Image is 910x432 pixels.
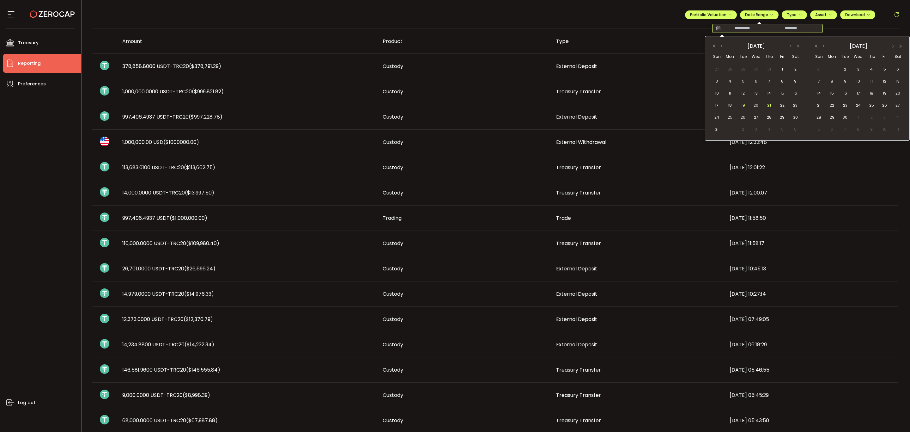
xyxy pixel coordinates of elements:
span: 4 [765,126,773,133]
span: Treasury Transfer [556,392,601,399]
span: Treasury Transfer [556,417,601,424]
span: 1,000,000.0000 USDT-TRC20 [122,88,224,95]
span: 1 [779,65,786,73]
div: [DATE] 12:32:48 [725,139,898,146]
span: 26 [881,102,889,109]
div: Amount [117,38,378,45]
th: Wed [852,50,865,63]
span: Custody [383,392,403,399]
span: 1 [854,114,862,121]
th: Tue [737,50,749,63]
button: Type [782,10,807,19]
span: 14,979.0000 USDT-TRC20 [122,290,214,298]
span: 6 [828,126,836,133]
th: Sat [891,50,904,63]
button: Download [840,10,875,19]
div: Type [551,38,725,45]
span: Custody [383,139,403,146]
img: usdt_portfolio.svg [100,213,109,222]
span: Treasury [18,38,39,47]
span: 29 [779,114,786,121]
span: 113,683.0100 USDT-TRC20 [122,164,215,171]
th: Sun [812,50,826,63]
span: 3 [713,77,721,85]
span: Custody [383,88,403,95]
span: 1 [726,126,734,133]
div: [DATE] [828,41,889,51]
span: 3 [854,65,862,73]
span: External Deposit [556,265,597,272]
span: 13 [752,89,760,97]
th: Sat [789,50,802,63]
span: ($14,232.34) [185,341,214,348]
span: External Deposit [556,316,597,323]
span: ($8,998.39) [183,392,210,399]
span: External Deposit [556,113,597,120]
span: 18 [726,102,734,109]
img: usdt_portfolio.svg [100,61,109,70]
span: 25 [868,102,875,109]
span: Custody [383,290,403,298]
span: 5 [739,77,747,85]
span: Reporting [18,59,41,68]
span: 9 [792,77,799,85]
span: 23 [792,102,799,109]
span: 22 [779,102,786,109]
span: 6 [752,77,760,85]
span: 1 [828,65,836,73]
span: 9,000.0000 USDT-TRC20 [122,392,210,399]
span: 20 [752,102,760,109]
div: [DATE] 11:58:17 [725,240,898,247]
span: 27 [752,114,760,121]
span: Preferences [18,79,46,89]
span: 14 [815,89,823,97]
span: 17 [854,89,862,97]
span: 7 [815,77,823,85]
img: usdt_portfolio.svg [100,390,109,399]
th: Mon [826,50,839,63]
span: 10 [713,89,721,97]
span: Custody [383,417,403,424]
img: usdt_portfolio.svg [100,263,109,273]
span: 25 [726,114,734,121]
span: Custody [383,316,403,323]
span: Treasury Transfer [556,366,601,373]
span: 8 [854,126,862,133]
span: 20 [894,89,901,97]
span: 997,406.4937 USDT-TRC20 [122,113,222,120]
div: [DATE] 05:43:50 [725,417,898,424]
div: [DATE] 05:46:55 [725,366,898,373]
span: 68,000.0000 USDT-TRC20 [122,417,218,424]
th: Wed [749,50,762,63]
span: Log out [18,398,35,407]
img: usdt_portfolio.svg [100,187,109,197]
span: 11 [894,126,901,133]
div: [DATE] [726,41,786,51]
div: [DATE] 10:27:14 [725,290,898,298]
span: 14,000.0000 USDT-TRC20 [122,189,214,196]
span: 8 [779,77,786,85]
span: 21 [815,102,823,109]
span: 28 [765,114,773,121]
span: 31 [765,65,773,73]
span: 30 [792,114,799,121]
span: 29 [828,114,836,121]
span: 9 [868,126,875,133]
span: Custody [383,164,403,171]
div: Chat Widget [878,402,910,432]
span: Treasury Transfer [556,88,601,95]
span: ($109,980.40) [186,240,219,247]
span: 6 [894,65,901,73]
span: ($1000000.00) [163,139,199,146]
button: Date Range [740,10,779,19]
span: 12,373.0000 USDT-TRC20 [122,316,213,323]
span: ($146,555.84) [186,366,220,373]
img: usdt_portfolio.svg [100,314,109,323]
span: Custody [383,113,403,120]
span: 17 [713,102,721,109]
span: 30 [752,65,760,73]
span: ($113,662.75) [184,164,215,171]
span: 3 [881,114,889,121]
img: usdt_portfolio.svg [100,162,109,171]
span: ($378,791.29) [189,63,221,70]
